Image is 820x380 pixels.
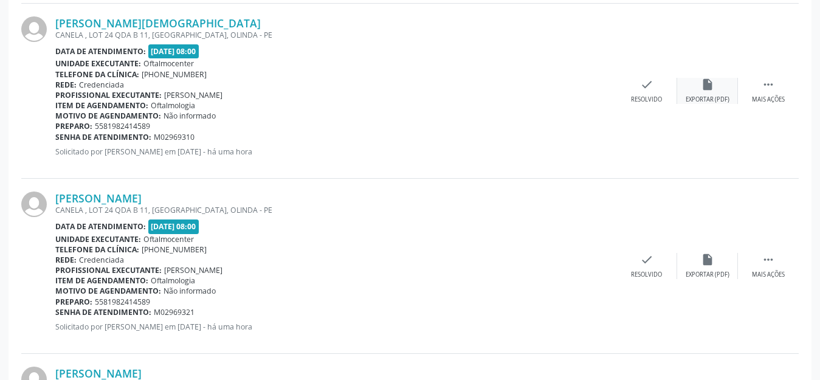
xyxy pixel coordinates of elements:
a: [PERSON_NAME] [55,367,142,380]
div: CANELA , LOT 24 QDA B 11, [GEOGRAPHIC_DATA], OLINDA - PE [55,205,616,215]
span: [PERSON_NAME] [164,90,222,100]
div: Resolvido [631,271,662,279]
span: Credenciada [79,255,124,265]
span: M02969321 [154,307,195,317]
span: Oftalmologia [151,275,195,286]
b: Senha de atendimento: [55,132,151,142]
span: M02969310 [154,132,195,142]
a: [PERSON_NAME] [55,192,142,205]
img: img [21,192,47,217]
b: Rede: [55,80,77,90]
i: check [640,253,653,266]
div: Mais ações [752,271,785,279]
span: 5581982414589 [95,121,150,131]
b: Data de atendimento: [55,46,146,57]
b: Telefone da clínica: [55,244,139,255]
span: Oftalmologia [151,100,195,111]
b: Item de agendamento: [55,100,148,111]
span: Não informado [164,286,216,296]
b: Unidade executante: [55,234,141,244]
b: Preparo: [55,121,92,131]
div: Resolvido [631,95,662,104]
span: [PHONE_NUMBER] [142,69,207,80]
span: [PHONE_NUMBER] [142,244,207,255]
span: Não informado [164,111,216,121]
b: Senha de atendimento: [55,307,151,317]
b: Preparo: [55,297,92,307]
div: Exportar (PDF) [686,271,729,279]
span: [DATE] 08:00 [148,44,199,58]
a: [PERSON_NAME][DEMOGRAPHIC_DATA] [55,16,261,30]
b: Motivo de agendamento: [55,286,161,296]
span: Oftalmocenter [143,234,194,244]
span: Oftalmocenter [143,58,194,69]
span: [PERSON_NAME] [164,265,222,275]
span: Credenciada [79,80,124,90]
span: [DATE] 08:00 [148,219,199,233]
i: insert_drive_file [701,78,714,91]
div: Exportar (PDF) [686,95,729,104]
b: Rede: [55,255,77,265]
b: Data de atendimento: [55,221,146,232]
span: 5581982414589 [95,297,150,307]
i:  [762,78,775,91]
p: Solicitado por [PERSON_NAME] em [DATE] - há uma hora [55,322,616,332]
i: check [640,78,653,91]
img: img [21,16,47,42]
div: Mais ações [752,95,785,104]
i:  [762,253,775,266]
p: Solicitado por [PERSON_NAME] em [DATE] - há uma hora [55,147,616,157]
b: Motivo de agendamento: [55,111,161,121]
b: Telefone da clínica: [55,69,139,80]
b: Item de agendamento: [55,275,148,286]
b: Profissional executante: [55,90,162,100]
b: Profissional executante: [55,265,162,275]
div: CANELA , LOT 24 QDA B 11, [GEOGRAPHIC_DATA], OLINDA - PE [55,30,616,40]
i: insert_drive_file [701,253,714,266]
b: Unidade executante: [55,58,141,69]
